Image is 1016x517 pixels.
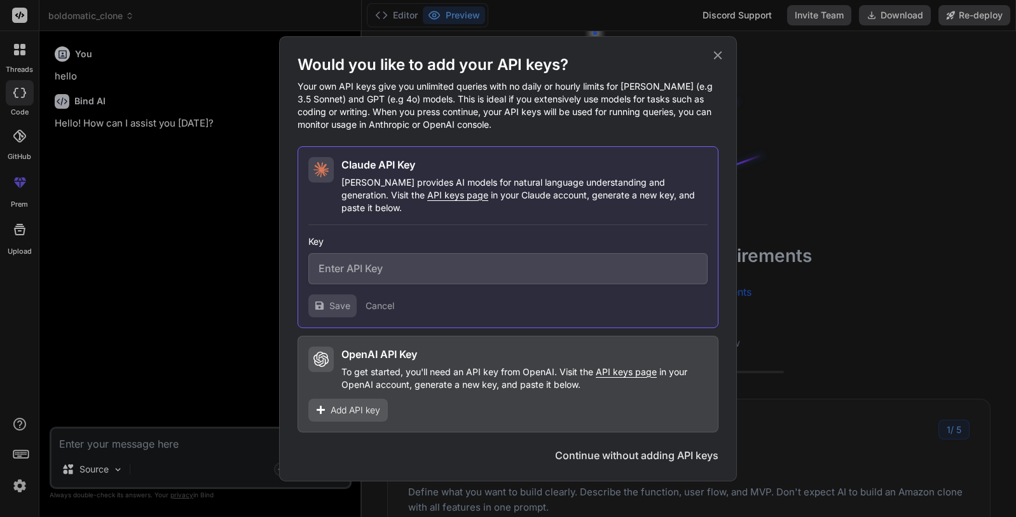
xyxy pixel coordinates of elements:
h1: Would you like to add your API keys? [298,55,718,75]
span: Add API key [331,404,380,417]
span: API keys page [596,366,657,377]
h2: OpenAI API Key [341,347,417,362]
button: Save [308,294,357,317]
h3: Key [308,235,708,248]
input: Enter API Key [308,253,708,284]
button: Cancel [366,300,394,312]
h2: Claude API Key [341,157,415,172]
span: Save [329,300,350,312]
button: Continue without adding API keys [555,448,718,463]
span: API keys page [427,190,488,200]
p: To get started, you'll need an API key from OpenAI. Visit the in your OpenAI account, generate a ... [341,366,708,391]
p: [PERSON_NAME] provides AI models for natural language understanding and generation. Visit the in ... [341,176,708,214]
p: Your own API keys give you unlimited queries with no daily or hourly limits for [PERSON_NAME] (e.... [298,80,718,131]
